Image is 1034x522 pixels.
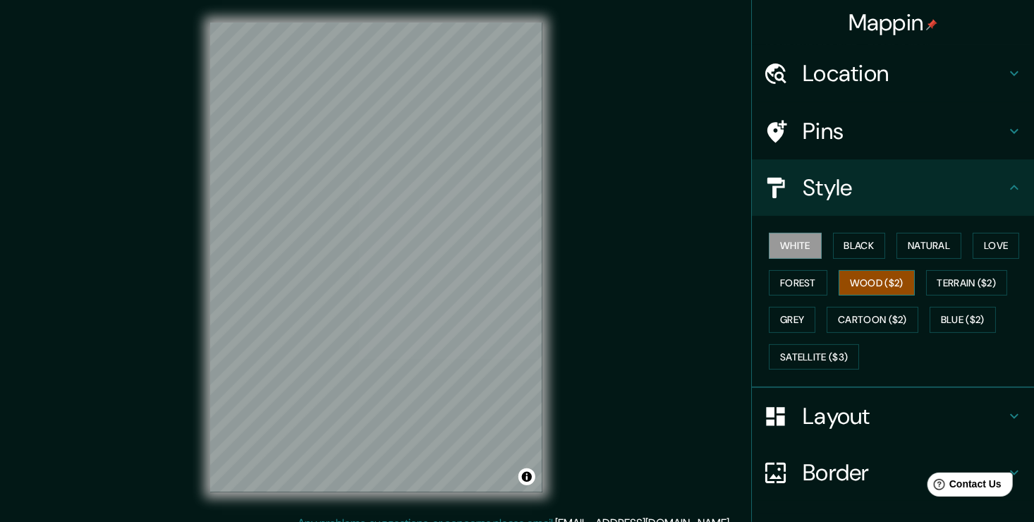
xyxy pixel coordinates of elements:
button: Toggle attribution [518,468,535,485]
button: Satellite ($3) [769,344,859,370]
h4: Mappin [849,8,938,37]
button: Black [833,233,886,259]
h4: Layout [803,402,1006,430]
button: Love [973,233,1019,259]
button: White [769,233,822,259]
button: Grey [769,307,815,333]
div: Layout [752,388,1034,444]
button: Wood ($2) [839,270,915,296]
div: Pins [752,103,1034,159]
button: Terrain ($2) [926,270,1008,296]
h4: Border [803,459,1006,487]
div: Style [752,159,1034,216]
div: Location [752,45,1034,102]
iframe: Help widget launcher [908,467,1018,506]
h4: Style [803,174,1006,202]
h4: Pins [803,117,1006,145]
button: Natural [896,233,961,259]
button: Cartoon ($2) [827,307,918,333]
div: Border [752,444,1034,501]
button: Forest [769,270,827,296]
canvas: Map [210,23,542,492]
button: Blue ($2) [930,307,996,333]
img: pin-icon.png [926,19,937,30]
h4: Location [803,59,1006,87]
